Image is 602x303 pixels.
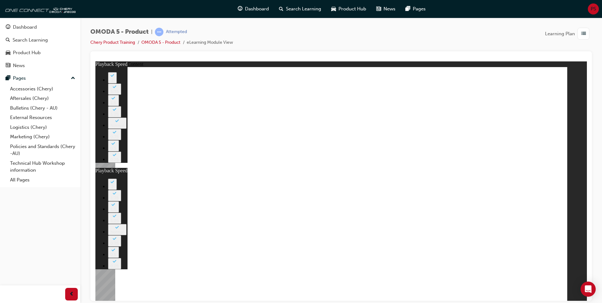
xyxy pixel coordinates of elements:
[3,60,78,71] a: News
[245,5,269,13] span: Dashboard
[3,72,78,84] button: Pages
[8,158,78,175] a: Technical Hub Workshop information
[71,74,75,83] span: up-icon
[371,3,400,15] a: news-iconNews
[8,132,78,142] a: Marketing (Chery)
[3,47,78,59] a: Product Hub
[3,21,78,33] a: Dashboard
[13,62,25,69] div: News
[13,49,41,56] div: Product Hub
[13,24,37,31] div: Dashboard
[6,25,10,30] span: guage-icon
[338,5,366,13] span: Product Hub
[8,142,78,158] a: Policies and Standards (Chery -AU)
[8,113,78,123] a: External Resources
[331,5,336,13] span: car-icon
[581,282,596,297] div: Open Intercom Messenger
[238,5,242,13] span: guage-icon
[406,5,410,13] span: pages-icon
[8,94,78,103] a: Aftersales (Chery)
[141,40,180,45] a: OMODA 5 - Product
[3,3,76,15] img: oneconnect
[166,29,187,35] div: Attempted
[90,28,149,36] span: OMODA 5 - Product
[8,103,78,113] a: Bulletins (Chery - AU)
[279,5,283,13] span: search-icon
[383,5,395,13] span: News
[155,28,163,36] span: learningRecordVerb_ATTEMPT-icon
[581,30,586,38] span: list-icon
[8,84,78,94] a: Accessories (Chery)
[326,3,371,15] a: car-iconProduct Hub
[69,290,74,298] span: prev-icon
[274,3,326,15] a: search-iconSearch Learning
[90,40,135,45] a: Chery Product Training
[286,5,321,13] span: Search Learning
[400,3,431,15] a: pages-iconPages
[6,50,10,56] span: car-icon
[8,175,78,185] a: All Pages
[3,20,78,72] button: DashboardSearch LearningProduct HubNews
[13,75,26,82] div: Pages
[591,5,596,13] span: PS
[151,28,152,36] span: |
[545,30,575,37] span: Learning Plan
[233,3,274,15] a: guage-iconDashboard
[8,123,78,132] a: Logistics (Chery)
[13,37,48,44] div: Search Learning
[6,37,10,43] span: search-icon
[3,34,78,46] a: Search Learning
[6,63,10,69] span: news-icon
[187,39,233,46] li: eLearning Module View
[588,3,599,14] button: PS
[413,5,426,13] span: Pages
[6,76,10,81] span: pages-icon
[545,28,592,40] button: Learning Plan
[376,5,381,13] span: news-icon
